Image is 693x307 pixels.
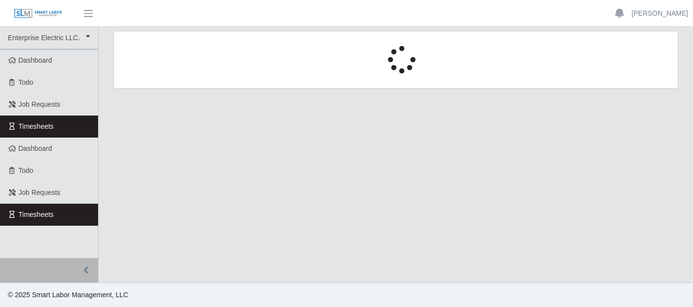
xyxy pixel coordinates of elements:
span: Dashboard [19,56,52,64]
span: Dashboard [19,144,52,152]
a: [PERSON_NAME] [632,8,688,19]
span: Todo [19,166,33,174]
span: Timesheets [19,211,54,218]
span: Todo [19,78,33,86]
span: Job Requests [19,100,61,108]
img: SLM Logo [14,8,63,19]
span: Timesheets [19,122,54,130]
span: Job Requests [19,189,61,196]
span: © 2025 Smart Labor Management, LLC [8,291,128,299]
